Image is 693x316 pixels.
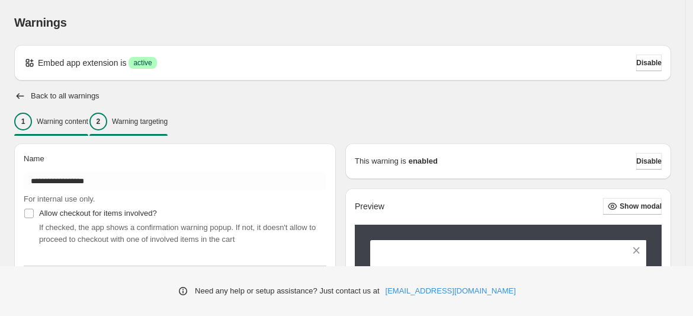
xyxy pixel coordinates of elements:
[112,117,168,126] p: Warning targeting
[636,157,662,166] span: Disable
[603,198,662,215] button: Show modal
[24,154,44,163] span: Name
[636,55,662,71] button: Disable
[636,58,662,68] span: Disable
[89,109,168,134] button: 2Warning targeting
[37,117,88,126] p: Warning content
[31,91,100,101] h2: Back to all warnings
[386,285,516,297] a: [EMAIL_ADDRESS][DOMAIN_NAME]
[133,58,152,68] span: active
[355,202,384,212] h2: Preview
[636,153,662,170] button: Disable
[409,155,438,167] strong: enabled
[14,113,32,130] div: 1
[39,223,316,244] span: If checked, the app shows a confirmation warning popup. If not, it doesn't allow to proceed to ch...
[39,209,157,218] span: Allow checkout for items involved?
[14,109,88,134] button: 1Warning content
[620,202,662,211] span: Show modal
[24,194,95,203] span: For internal use only.
[38,57,126,69] p: Embed app extension is
[14,16,67,29] span: Warnings
[89,113,107,130] div: 2
[355,155,406,167] p: This warning is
